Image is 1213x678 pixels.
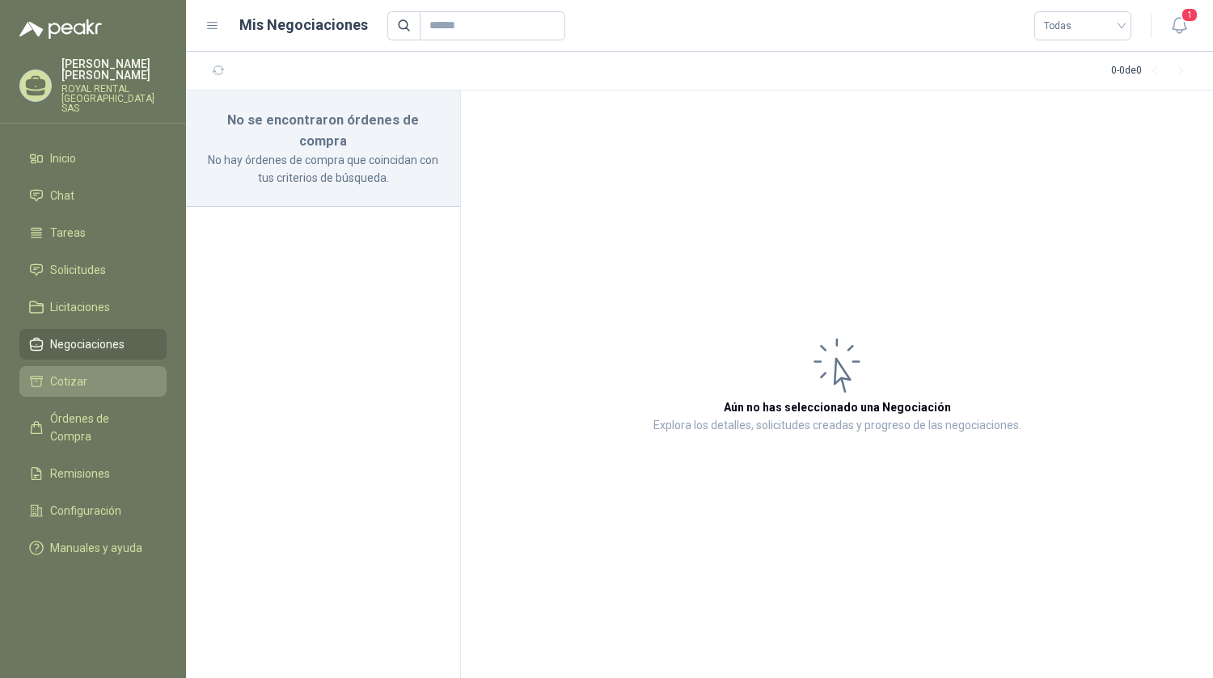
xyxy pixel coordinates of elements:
[50,373,87,390] span: Cotizar
[205,110,441,151] h3: No se encontraron órdenes de compra
[19,217,167,248] a: Tareas
[19,329,167,360] a: Negociaciones
[653,416,1021,436] p: Explora los detalles, solicitudes creadas y progreso de las negociaciones.
[50,465,110,482] span: Remisiones
[19,458,167,489] a: Remisiones
[50,149,76,167] span: Inicio
[1044,14,1122,38] span: Todas
[19,255,167,285] a: Solicitudes
[50,224,86,242] span: Tareas
[50,335,125,353] span: Negociaciones
[50,261,106,279] span: Solicitudes
[19,366,167,397] a: Cotizar
[19,180,167,211] a: Chat
[50,502,121,520] span: Configuración
[239,14,368,36] h1: Mis Negociaciones
[19,292,167,322] a: Licitaciones
[1111,58,1194,84] div: 0 - 0 de 0
[50,539,142,557] span: Manuales y ayuda
[724,398,951,416] h3: Aún no has seleccionado una Negociación
[1164,11,1194,40] button: 1
[50,187,74,204] span: Chat
[205,151,441,187] p: No hay órdenes de compra que coincidan con tus criterios de búsqueda.
[61,58,167,81] p: [PERSON_NAME] [PERSON_NAME]
[19,19,102,39] img: Logo peakr
[19,495,167,526] a: Configuración
[1181,7,1198,23] span: 1
[19,143,167,174] a: Inicio
[61,84,167,113] p: ROYAL RENTAL [GEOGRAPHIC_DATA] SAS
[50,298,110,316] span: Licitaciones
[19,533,167,563] a: Manuales y ayuda
[50,410,151,445] span: Órdenes de Compra
[19,403,167,452] a: Órdenes de Compra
